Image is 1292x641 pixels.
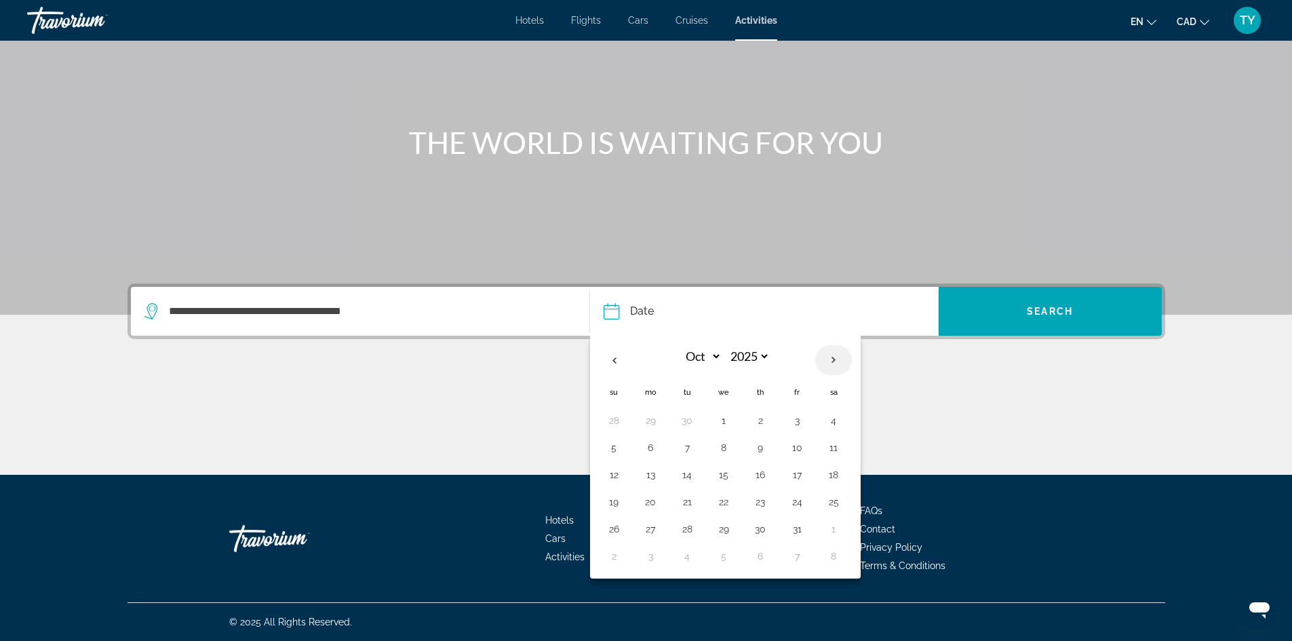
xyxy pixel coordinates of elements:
button: Day 8 [713,438,735,457]
button: Day 18 [823,465,844,484]
button: Change language [1131,12,1156,31]
button: Day 19 [603,492,625,511]
button: Day 26 [603,520,625,539]
button: Next month [815,345,852,376]
a: Cars [545,533,566,544]
button: User Menu [1230,6,1265,35]
a: Activities [545,551,585,562]
a: Cars [628,15,648,26]
button: Day 14 [676,465,698,484]
button: Day 6 [749,547,771,566]
button: Day 5 [603,438,625,457]
span: TY [1240,14,1255,27]
button: Day 29 [713,520,735,539]
h1: THE WORLD IS WAITING FOR YOU [392,125,901,160]
button: Day 8 [823,547,844,566]
button: Day 28 [603,411,625,430]
button: Day 9 [749,438,771,457]
a: Flights [571,15,601,26]
span: CAD [1177,16,1196,27]
button: Day 3 [640,547,661,566]
a: Activities [735,15,777,26]
button: Day 30 [749,520,771,539]
button: Day 20 [640,492,661,511]
span: en [1131,16,1143,27]
button: Day 30 [676,411,698,430]
div: Search widget [131,287,1162,336]
button: Day 4 [823,411,844,430]
span: Search [1027,306,1073,317]
a: FAQs [860,505,882,516]
a: Privacy Policy [860,542,922,553]
button: Day 13 [640,465,661,484]
button: Day 2 [749,411,771,430]
select: Select year [726,345,770,368]
a: Hotels [545,515,574,526]
button: Day 28 [676,520,698,539]
button: Day 31 [786,520,808,539]
select: Select month [678,345,722,368]
a: Contact [860,524,895,535]
iframe: Button to launch messaging window [1238,587,1281,630]
button: Day 2 [603,547,625,566]
button: Day 11 [823,438,844,457]
button: Day 16 [749,465,771,484]
button: Day 1 [713,411,735,430]
button: Search [939,287,1162,336]
button: Change currency [1177,12,1209,31]
button: Day 12 [603,465,625,484]
a: Travorium [27,3,163,38]
button: Day 21 [676,492,698,511]
button: Day 1 [823,520,844,539]
button: Day 7 [786,547,808,566]
button: Day 10 [786,438,808,457]
button: Day 25 [823,492,844,511]
button: Day 3 [786,411,808,430]
button: Day 22 [713,492,735,511]
button: Day 15 [713,465,735,484]
button: Date [604,287,937,336]
button: Day 6 [640,438,661,457]
button: Day 23 [749,492,771,511]
button: Day 4 [676,547,698,566]
button: Previous month [595,345,632,376]
button: Day 17 [786,465,808,484]
button: Day 29 [640,411,661,430]
a: Cruises [676,15,708,26]
a: Hotels [515,15,544,26]
button: Day 7 [676,438,698,457]
button: Day 24 [786,492,808,511]
a: Terms & Conditions [860,560,945,571]
button: Day 27 [640,520,661,539]
button: Day 5 [713,547,735,566]
a: Travorium [229,518,365,559]
span: © 2025 All Rights Reserved. [229,617,352,627]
